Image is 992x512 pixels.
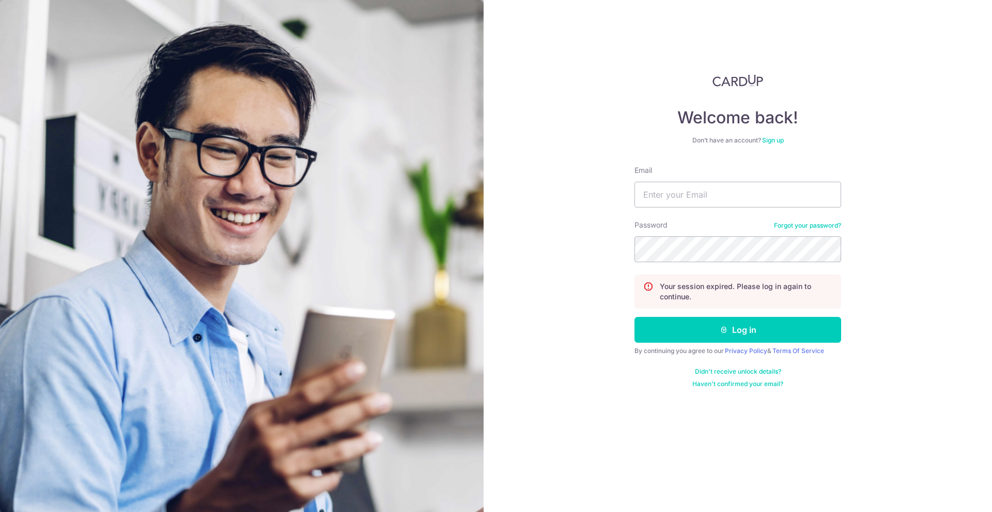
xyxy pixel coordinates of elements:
[772,347,824,355] a: Terms Of Service
[634,107,841,128] h4: Welcome back!
[660,281,832,302] p: Your session expired. Please log in again to continue.
[692,380,783,388] a: Haven't confirmed your email?
[725,347,767,355] a: Privacy Policy
[712,74,763,87] img: CardUp Logo
[634,317,841,343] button: Log in
[762,136,784,144] a: Sign up
[695,367,781,376] a: Didn't receive unlock details?
[634,182,841,207] input: Enter your Email
[634,347,841,355] div: By continuing you agree to our &
[634,165,652,175] label: Email
[634,220,668,230] label: Password
[634,136,841,145] div: Don’t have an account?
[774,221,841,230] a: Forgot your password?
